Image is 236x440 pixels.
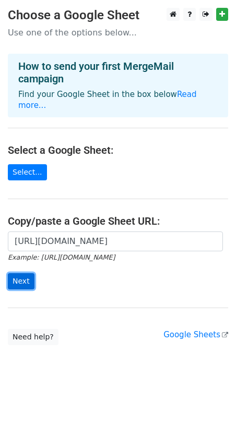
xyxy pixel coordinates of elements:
h3: Choose a Google Sheet [8,8,228,23]
iframe: Chat Widget [184,390,236,440]
a: Need help? [8,329,58,345]
small: Example: [URL][DOMAIN_NAME] [8,253,115,261]
p: Find your Google Sheet in the box below [18,89,218,111]
h4: How to send your first MergeMail campaign [18,60,218,85]
h4: Select a Google Sheet: [8,144,228,156]
a: Google Sheets [163,330,228,339]
input: Paste your Google Sheet URL here [8,231,223,251]
a: Read more... [18,90,197,110]
a: Select... [8,164,47,180]
input: Next [8,273,34,289]
h4: Copy/paste a Google Sheet URL: [8,215,228,227]
p: Use one of the options below... [8,27,228,38]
